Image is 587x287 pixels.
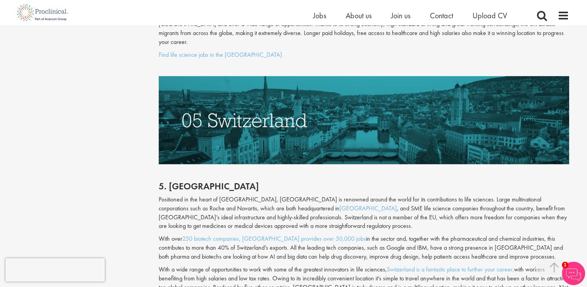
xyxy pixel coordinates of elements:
[159,11,569,47] p: With and being two of the largest life science hubs, many life science companies are based in the...
[5,258,105,282] iframe: reCAPTCHA
[313,10,326,21] a: Jobs
[182,234,366,243] a: 250 biotech companies, [GEOGRAPHIC_DATA] provides over 50,000 jobs
[159,181,569,191] h2: 5. [GEOGRAPHIC_DATA]
[159,51,282,59] a: Find life science jobs in the [GEOGRAPHIC_DATA]
[346,10,372,21] a: About us
[387,265,514,273] a: Switzerland is a fantastic place to further your career,
[430,10,453,21] a: Contact
[391,10,410,21] a: Join us
[339,204,397,212] a: [GEOGRAPHIC_DATA]
[473,10,507,21] a: Upload CV
[562,262,585,285] img: Chatbot
[159,195,569,231] p: Positioned in the heart of [GEOGRAPHIC_DATA], [GEOGRAPHIC_DATA] is renowned around the world for ...
[159,234,569,261] p: With over in the sector and, together with the pharmaceutical and chemical industries, this contr...
[562,262,568,268] span: 1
